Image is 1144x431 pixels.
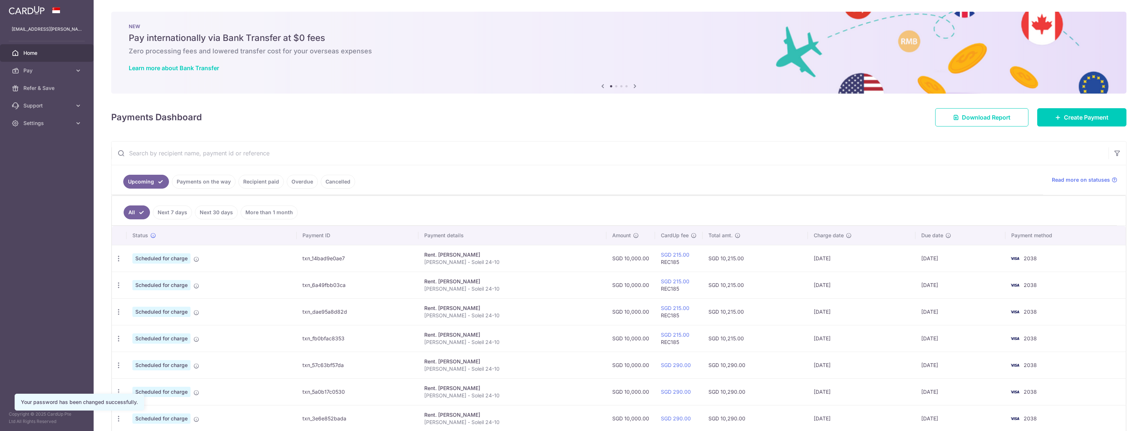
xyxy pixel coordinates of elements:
[1008,281,1022,290] img: Bank Card
[424,278,601,285] div: Rent. [PERSON_NAME]
[606,298,655,325] td: SGD 10,000.00
[124,205,150,219] a: All
[1008,361,1022,370] img: Bank Card
[129,32,1109,44] h5: Pay internationally via Bank Transfer at $0 fees
[1052,176,1110,184] span: Read more on statuses
[915,378,1005,405] td: [DATE]
[1024,255,1037,261] span: 2038
[661,232,689,239] span: CardUp fee
[132,360,191,370] span: Scheduled for charge
[129,23,1109,29] p: NEW
[915,272,1005,298] td: [DATE]
[9,6,45,15] img: CardUp
[123,175,169,189] a: Upcoming
[172,175,236,189] a: Payments on the way
[661,415,691,421] a: SGD 290.00
[1024,415,1037,421] span: 2038
[297,245,418,272] td: txn_14bad9e0ae7
[195,205,238,219] a: Next 30 days
[655,272,703,298] td: REC185
[1005,226,1126,245] th: Payment method
[606,378,655,405] td: SGD 10,000.00
[1024,335,1037,341] span: 2038
[808,298,915,325] td: [DATE]
[661,305,689,311] a: SGD 215.00
[808,245,915,272] td: [DATE]
[1024,362,1037,368] span: 2038
[424,312,601,319] p: [PERSON_NAME] - Soleil 24-10
[297,272,418,298] td: txn_6a49fbb03ca
[424,392,601,399] p: [PERSON_NAME] - Soleil 24-10
[424,339,601,346] p: [PERSON_NAME] - Soleil 24-10
[321,175,355,189] a: Cancelled
[12,26,82,33] p: [EMAIL_ADDRESS][PERSON_NAME][DOMAIN_NAME]
[132,307,191,317] span: Scheduled for charge
[238,175,284,189] a: Recipient paid
[297,298,418,325] td: txn_dae95a8d82d
[1008,414,1022,423] img: Bank Card
[962,113,1011,122] span: Download Report
[1008,334,1022,343] img: Bank Card
[297,378,418,405] td: txn_5a0b17c0530
[132,333,191,344] span: Scheduled for charge
[808,272,915,298] td: [DATE]
[424,285,601,292] p: [PERSON_NAME] - Soleil 24-10
[661,389,691,395] a: SGD 290.00
[915,298,1005,325] td: [DATE]
[132,253,191,264] span: Scheduled for charge
[424,258,601,266] p: [PERSON_NAME] - Soleil 24-10
[661,278,689,284] a: SGD 215.00
[424,411,601,419] div: Rent. [PERSON_NAME]
[132,387,191,397] span: Scheduled for charge
[808,325,915,352] td: [DATE]
[23,84,72,92] span: Refer & Save
[241,205,298,219] a: More than 1 month
[808,352,915,378] td: [DATE]
[424,358,601,365] div: Rent. [PERSON_NAME]
[129,64,219,72] a: Learn more about Bank Transfer
[708,232,733,239] span: Total amt.
[1064,113,1109,122] span: Create Payment
[703,325,808,352] td: SGD 10,215.00
[661,332,689,338] a: SGD 215.00
[418,226,607,245] th: Payment details
[606,272,655,298] td: SGD 10,000.00
[1024,389,1037,395] span: 2038
[424,385,601,392] div: Rent. [PERSON_NAME]
[703,272,808,298] td: SGD 10,215.00
[1024,282,1037,288] span: 2038
[703,352,808,378] td: SGD 10,290.00
[153,205,192,219] a: Next 7 days
[1008,307,1022,316] img: Bank Card
[921,232,943,239] span: Due date
[915,325,1005,352] td: [DATE]
[661,252,689,258] a: SGD 215.00
[1052,176,1117,184] a: Read more on statuses
[424,331,601,339] div: Rent. [PERSON_NAME]
[424,305,601,312] div: Rent. [PERSON_NAME]
[606,325,655,352] td: SGD 10,000.00
[915,245,1005,272] td: [DATE]
[1008,387,1022,396] img: Bank Card
[132,413,191,424] span: Scheduled for charge
[297,352,418,378] td: txn_57c63bf57da
[132,280,191,290] span: Scheduled for charge
[703,378,808,405] td: SGD 10,290.00
[129,47,1109,56] h6: Zero processing fees and lowered transfer cost for your overseas expenses
[814,232,844,239] span: Charge date
[655,298,703,325] td: REC185
[287,175,318,189] a: Overdue
[112,141,1109,165] input: Search by recipient name, payment id or reference
[703,298,808,325] td: SGD 10,215.00
[424,365,601,373] p: [PERSON_NAME] - Soleil 24-10
[606,245,655,272] td: SGD 10,000.00
[661,362,691,368] a: SGD 290.00
[655,245,703,272] td: REC185
[703,245,808,272] td: SGD 10,215.00
[606,352,655,378] td: SGD 10,000.00
[111,111,202,124] h4: Payments Dashboard
[1008,254,1022,263] img: Bank Card
[23,67,72,74] span: Pay
[23,49,72,57] span: Home
[132,232,148,239] span: Status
